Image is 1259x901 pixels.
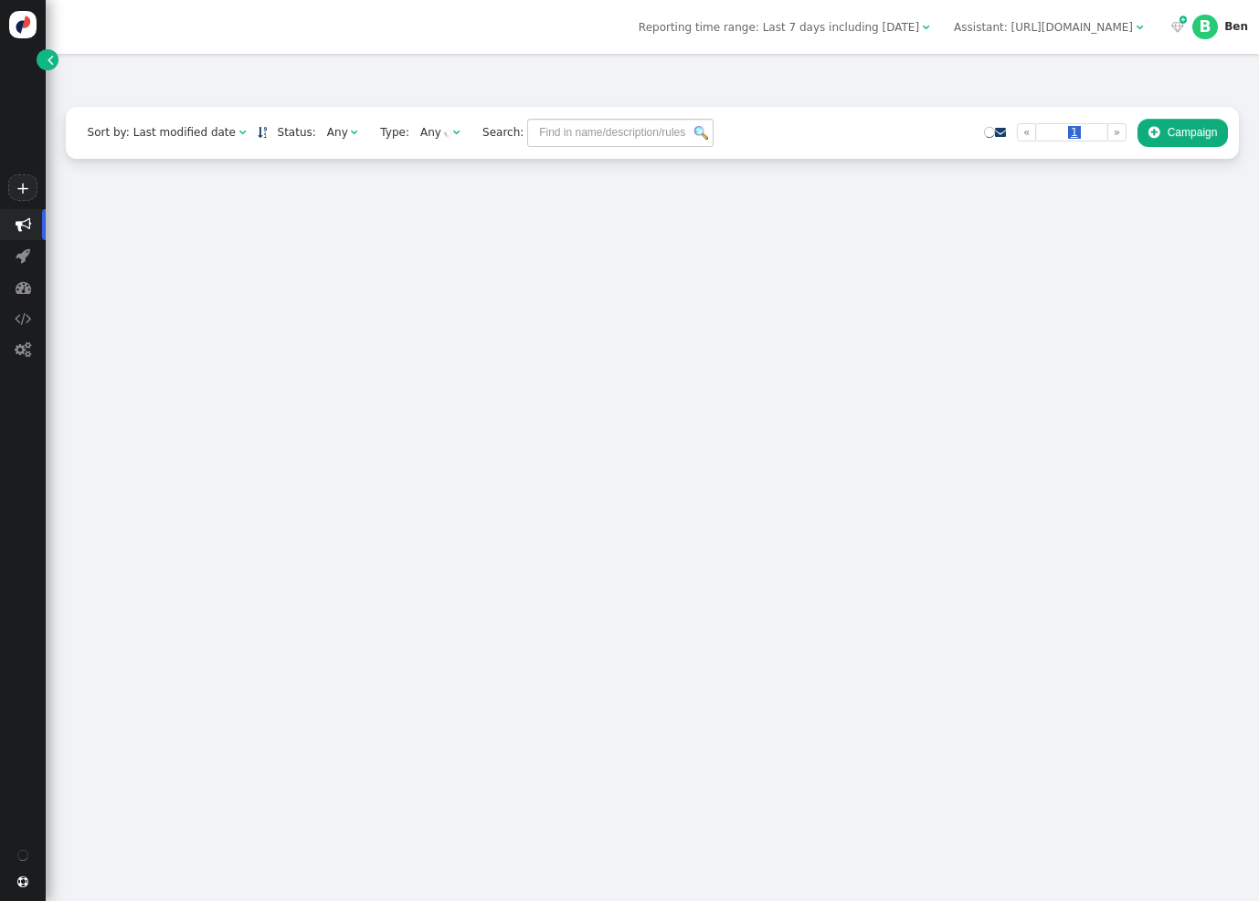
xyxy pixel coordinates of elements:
[995,127,1006,138] span: 
[16,247,30,263] span: 
[1168,19,1187,36] a:  
[17,876,28,887] span: 
[15,341,31,357] span: 
[327,124,348,141] div: Any
[1107,123,1127,141] a: »
[239,127,247,138] span: 
[37,49,58,70] a: 
[453,127,460,138] span: 
[639,21,919,34] span: Reporting time range: Last 7 days including [DATE]
[369,124,409,141] span: Type:
[48,52,53,68] span: 
[1224,20,1248,33] div: Ben
[9,11,37,38] img: logo-icon.svg
[1137,22,1144,33] span: 
[954,19,1133,36] div: Assistant: [URL][DOMAIN_NAME]
[15,310,31,326] span: 
[16,279,31,295] span: 
[351,127,358,138] span: 
[88,124,236,141] div: Sort by: Last modified date
[16,216,31,232] span: 
[420,124,441,141] div: Any
[694,126,709,141] img: icon_search.png
[1068,126,1081,139] span: 1
[1148,126,1159,139] span: 
[258,126,267,139] a: 
[1192,15,1217,39] div: B
[444,129,453,138] img: loading.gif
[1171,22,1184,33] span: 
[527,119,714,147] input: Find in name/description/rules
[258,127,267,138] span: Sorted in descending order
[267,124,316,141] span: Status:
[995,126,1006,139] a: 
[1180,14,1187,26] span: 
[923,22,930,33] span: 
[1017,123,1036,141] a: «
[8,174,37,201] a: +
[1137,119,1228,147] button: Campaign
[471,126,524,139] span: Search:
